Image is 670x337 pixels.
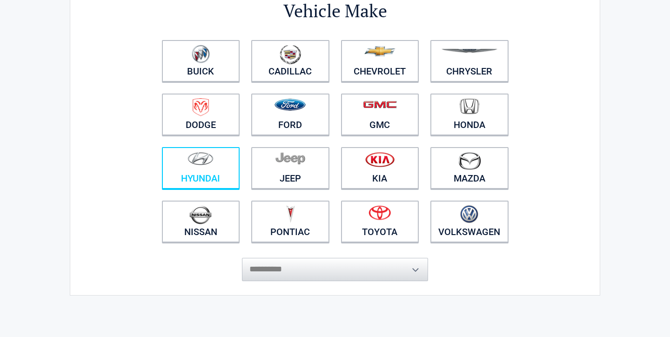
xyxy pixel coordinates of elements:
[341,94,419,135] a: GMC
[251,94,329,135] a: Ford
[441,49,498,53] img: chrysler
[192,45,210,63] img: buick
[162,147,240,189] a: Hyundai
[368,205,391,220] img: toyota
[341,147,419,189] a: Kia
[275,99,306,111] img: ford
[364,46,395,56] img: chevrolet
[460,205,478,223] img: volkswagen
[430,147,509,189] a: Mazda
[430,201,509,243] a: Volkswagen
[280,45,301,64] img: cadillac
[430,40,509,82] a: Chrysler
[251,201,329,243] a: Pontiac
[162,94,240,135] a: Dodge
[458,152,481,170] img: mazda
[341,40,419,82] a: Chevrolet
[341,201,419,243] a: Toyota
[188,152,214,165] img: hyundai
[162,201,240,243] a: Nissan
[189,205,212,224] img: nissan
[365,152,395,167] img: kia
[193,98,209,116] img: dodge
[460,98,479,115] img: honda
[251,147,329,189] a: Jeep
[275,152,305,165] img: jeep
[251,40,329,82] a: Cadillac
[162,40,240,82] a: Buick
[430,94,509,135] a: Honda
[363,101,397,108] img: gmc
[286,205,295,223] img: pontiac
